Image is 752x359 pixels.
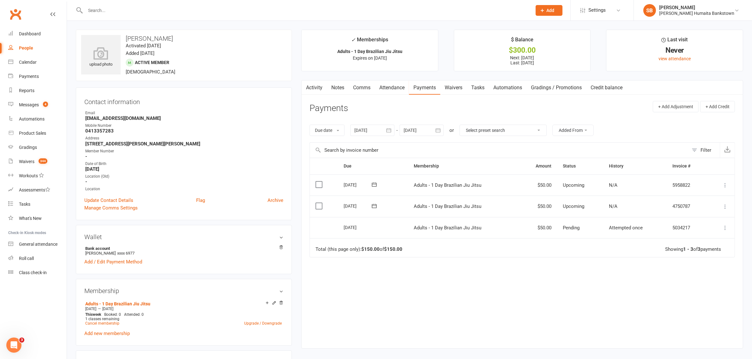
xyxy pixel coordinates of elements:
a: Calendar [8,55,67,69]
td: $50.00 [519,217,557,238]
input: Search by invoice number [310,143,689,158]
div: What's New [19,216,42,221]
div: Product Sales [19,131,46,136]
div: Filter [701,146,711,154]
a: Clubworx [8,6,23,22]
div: Date of Birth [85,161,283,167]
span: Booked: 0 [104,312,121,317]
h3: [PERSON_NAME] [81,35,286,42]
time: Added [DATE] [126,50,154,56]
a: Notes [327,80,349,95]
th: Amount [519,158,557,174]
div: People [19,45,33,50]
th: Membership [408,158,519,174]
a: Cancel membership [85,321,119,326]
div: — [84,306,283,311]
div: Location (Old) [85,174,283,179]
div: Location [85,186,283,192]
span: Attended: 0 [124,312,144,317]
strong: Adults - 1 Day Brazilian Jiu Jitsu [337,49,402,54]
span: Adults - 1 Day Brazilian Jiu Jitsu [414,225,481,231]
div: Payments [19,74,39,79]
td: $50.00 [519,196,557,217]
span: [DATE] [85,307,96,311]
a: Archive [268,197,283,204]
a: Roll call [8,251,67,266]
a: Manage Comms Settings [84,204,138,212]
strong: - [85,179,283,185]
strong: 0413357283 [85,128,283,134]
div: Total (this page only): of [316,247,402,252]
span: Upcoming [563,203,584,209]
strong: 3 [698,246,701,252]
a: Credit balance [586,80,627,95]
div: upload photo [81,47,121,68]
div: Messages [19,102,39,107]
div: Memberships [352,36,388,47]
button: Due date [310,125,345,136]
strong: Bank account [85,246,280,251]
strong: 1 - 3 [683,246,693,252]
div: Roll call [19,256,34,261]
span: Adults - 1 Day Brazilian Jiu Jitsu [414,182,481,188]
td: 5034217 [667,217,708,238]
div: Never [612,47,737,54]
strong: [EMAIL_ADDRESS][DOMAIN_NAME] [85,115,283,121]
span: 3 [19,338,24,343]
li: [PERSON_NAME] [84,245,283,256]
strong: - [85,154,283,159]
div: Last visit [662,36,688,47]
div: [DATE] [344,180,373,190]
div: Tasks [19,202,30,207]
div: General attendance [19,242,57,247]
a: Add new membership [84,331,130,336]
a: Tasks [8,197,67,211]
a: Automations [8,112,67,126]
a: What's New [8,211,67,226]
div: Waivers [19,159,34,164]
a: Reports [8,84,67,98]
div: Calendar [19,60,37,65]
span: N/A [609,203,617,209]
span: xxxx 6977 [117,251,135,256]
a: Attendance [375,80,409,95]
div: $ Balance [511,36,533,47]
a: Gradings [8,140,67,155]
span: Pending [563,225,580,231]
a: Payments [8,69,67,84]
td: $50.00 [519,174,557,196]
a: Waivers 344 [8,155,67,169]
span: 4 [43,102,48,107]
h3: Wallet [84,233,283,240]
th: History [603,158,667,174]
i: ✓ [352,37,356,43]
a: Automations [489,80,526,95]
h3: Payments [310,103,348,113]
span: Expires on [DATE] [353,56,387,61]
span: 1 classes remaining [85,317,119,321]
td: 4750787 [667,196,708,217]
a: Flag [196,197,205,204]
button: Added From [552,125,594,136]
a: view attendance [659,56,691,61]
span: Adults - 1 Day Brazilian Jiu Jitsu [414,203,481,209]
div: [PERSON_NAME] [659,5,734,10]
time: Activated [DATE] [126,43,161,49]
div: [PERSON_NAME] Humaita Bankstown [659,10,734,16]
a: Product Sales [8,126,67,140]
span: N/A [609,182,617,188]
button: Filter [689,143,720,158]
strong: $150.00 [361,246,380,252]
a: Messages 4 [8,98,67,112]
div: Email [85,110,283,116]
div: week [84,312,103,317]
strong: $150.00 [384,246,402,252]
span: This [85,312,93,317]
div: $300.00 [460,47,585,54]
a: Upgrade / Downgrade [244,321,282,326]
a: Dashboard [8,27,67,41]
td: 5958822 [667,174,708,196]
a: Update Contact Details [84,197,133,204]
div: Workouts [19,173,38,178]
th: Due [338,158,408,174]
